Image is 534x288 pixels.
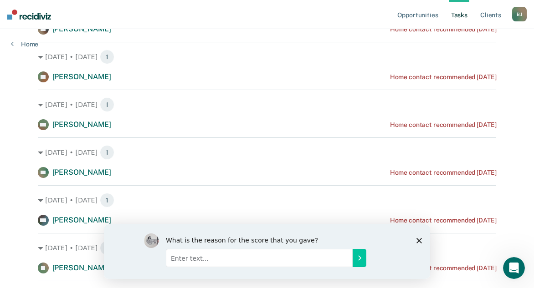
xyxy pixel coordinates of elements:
span: [PERSON_NAME] [52,120,111,129]
span: [PERSON_NAME] [52,72,111,81]
div: [DATE] • [DATE] 1 [38,97,497,112]
div: Home contact recommended [DATE] [390,169,497,177]
span: [PERSON_NAME] [52,25,111,33]
div: Home contact recommended [DATE] [390,73,497,81]
span: 1 [100,193,114,207]
img: Recidiviz [7,10,51,20]
div: Home contact recommended [DATE] [390,25,497,33]
div: [DATE] • [DATE] 1 [38,50,497,64]
span: [PERSON_NAME] [52,216,111,224]
span: [PERSON_NAME] [52,263,111,272]
span: 1 [100,50,114,64]
a: Home [11,40,38,48]
iframe: Survey by Kim from Recidiviz [104,224,430,279]
div: [DATE] • [DATE] 1 [38,241,497,255]
span: 1 [100,97,114,112]
div: [DATE] • [DATE] 1 [38,193,497,207]
span: 1 [100,145,114,160]
div: [DATE] • [DATE] 1 [38,145,497,160]
div: B J [512,7,527,21]
div: Home contact recommended [DATE] [390,264,497,272]
span: 1 [100,241,114,255]
iframe: Intercom live chat [503,257,525,279]
div: Home contact recommended [DATE] [390,121,497,129]
div: Home contact recommended [DATE] [390,217,497,224]
span: [PERSON_NAME] [52,168,111,177]
button: BJ [512,7,527,21]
